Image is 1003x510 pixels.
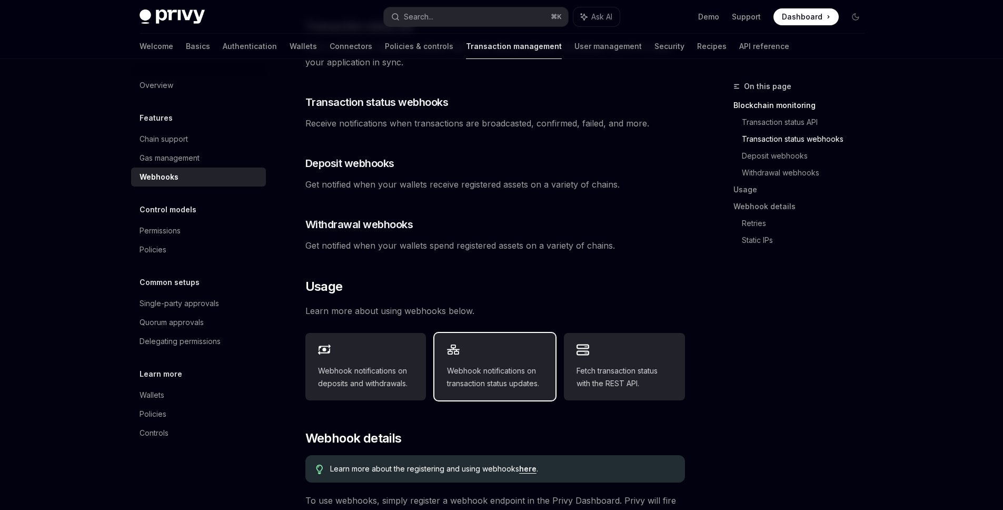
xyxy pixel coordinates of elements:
[140,316,204,329] div: Quorum approvals
[140,276,200,289] h5: Common setups
[742,215,872,232] a: Retries
[782,12,822,22] span: Dashboard
[733,97,872,114] a: Blockchain monitoring
[140,243,166,256] div: Policies
[698,12,719,22] a: Demo
[305,278,343,295] span: Usage
[591,12,612,22] span: Ask AI
[519,464,537,474] a: here
[385,34,453,59] a: Policies & controls
[564,333,685,400] a: Fetch transaction status with the REST API.
[186,34,210,59] a: Basics
[739,34,789,59] a: API reference
[131,168,266,187] a: Webhooks
[140,368,182,380] h5: Learn more
[654,34,684,59] a: Security
[140,224,181,237] div: Permissions
[305,95,449,110] span: Transaction status webhooks
[742,114,872,131] a: Transaction status API
[742,232,872,249] a: Static IPs
[305,238,685,253] span: Get notified when your wallets spend registered assets on a variety of chains.
[318,365,414,390] span: Webhook notifications on deposits and withdrawals.
[733,181,872,198] a: Usage
[140,9,205,24] img: dark logo
[573,7,620,26] button: Ask AI
[305,116,685,131] span: Receive notifications when transactions are broadcasted, confirmed, failed, and more.
[290,34,317,59] a: Wallets
[131,424,266,443] a: Controls
[140,408,166,420] div: Policies
[140,133,188,145] div: Chain support
[551,13,562,21] span: ⌘ K
[131,313,266,332] a: Quorum approvals
[140,79,173,92] div: Overview
[305,333,426,400] a: Webhook notifications on deposits and withdrawals.
[131,294,266,313] a: Single-party approvals
[131,405,266,424] a: Policies
[131,130,266,149] a: Chain support
[733,198,872,215] a: Webhook details
[131,76,266,95] a: Overview
[140,171,178,183] div: Webhooks
[140,203,196,216] h5: Control models
[305,177,685,192] span: Get notified when your wallets receive registered assets on a variety of chains.
[384,7,568,26] button: Search...⌘K
[574,34,642,59] a: User management
[742,164,872,181] a: Withdrawal webhooks
[742,131,872,148] a: Transaction status webhooks
[305,156,394,171] span: Deposit webhooks
[330,464,674,474] span: Learn more about the registering and using webhooks .
[223,34,277,59] a: Authentication
[697,34,727,59] a: Recipes
[140,152,200,164] div: Gas management
[140,112,173,124] h5: Features
[744,80,791,93] span: On this page
[447,365,543,390] span: Webhook notifications on transaction status updates.
[305,217,413,232] span: Withdrawal webhooks
[577,365,672,390] span: Fetch transaction status with the REST API.
[131,332,266,351] a: Delegating permissions
[140,389,164,401] div: Wallets
[330,34,372,59] a: Connectors
[131,240,266,259] a: Policies
[305,430,402,447] span: Webhook details
[732,12,761,22] a: Support
[140,335,221,348] div: Delegating permissions
[466,34,562,59] a: Transaction management
[140,427,168,439] div: Controls
[305,303,685,318] span: Learn more about using webhooks below.
[140,297,219,310] div: Single-party approvals
[131,386,266,405] a: Wallets
[434,333,555,400] a: Webhook notifications on transaction status updates.
[773,8,839,25] a: Dashboard
[742,148,872,164] a: Deposit webhooks
[847,8,864,25] button: Toggle dark mode
[316,465,323,474] svg: Tip
[131,221,266,240] a: Permissions
[131,149,266,168] a: Gas management
[404,11,433,23] div: Search...
[140,34,173,59] a: Welcome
